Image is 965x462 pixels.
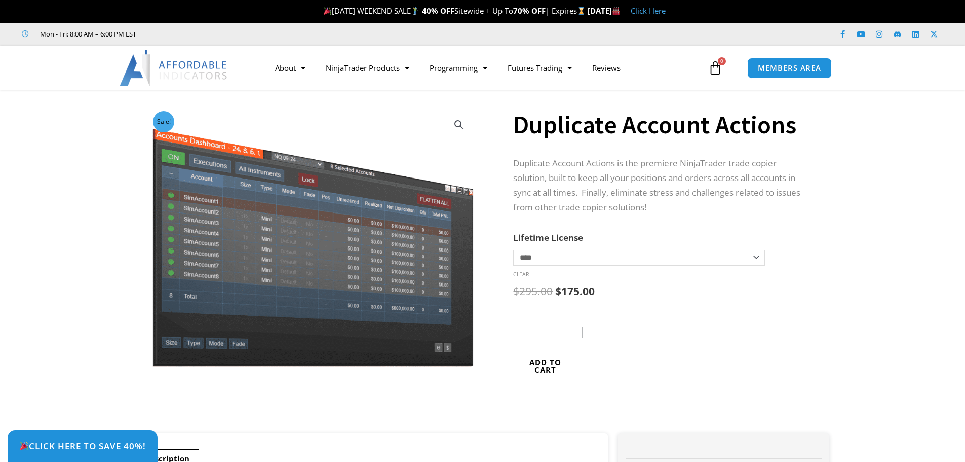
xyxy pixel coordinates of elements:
text: •••••• [612,328,635,338]
button: Buy with GPay [577,323,656,430]
a: Reviews [582,56,631,80]
a: Futures Trading [497,56,582,80]
img: 🎉 [324,7,331,15]
bdi: 295.00 [513,284,553,298]
a: About [265,56,316,80]
span: $ [513,284,519,298]
strong: [DATE] [588,6,621,16]
strong: 70% OFF [513,6,546,16]
span: Sale! [153,111,174,132]
button: Add to cart [513,310,577,422]
span: 0 [718,57,726,65]
a: Programming [419,56,497,80]
img: Screenshot 2024-08-26 15414455555 [150,108,476,367]
img: 🏌️‍♂️ [411,7,419,15]
strong: 40% OFF [422,6,454,16]
h1: Duplicate Account Actions [513,107,809,143]
img: 🎉 [20,442,28,450]
span: $ [555,284,561,298]
a: 0 [693,53,738,83]
nav: Menu [265,56,706,80]
span: Click Here to save 40%! [19,442,146,450]
a: 🎉Click Here to save 40%! [8,430,158,462]
span: [DATE] WEEKEND SALE Sitewide + Up To | Expires [321,6,587,16]
span: MEMBERS AREA [758,64,821,72]
label: Lifetime License [513,232,583,243]
a: Click Here [631,6,666,16]
span: Mon - Fri: 8:00 AM – 6:00 PM EST [37,28,136,40]
a: NinjaTrader Products [316,56,419,80]
img: LogoAI | Affordable Indicators – NinjaTrader [120,50,228,86]
p: Duplicate Account Actions is the premiere NinjaTrader trade copier solution, built to keep all yo... [513,156,809,215]
img: ⌛ [577,7,585,15]
iframe: Customer reviews powered by Trustpilot [150,29,302,39]
a: Clear options [513,271,529,278]
bdi: 175.00 [555,284,595,298]
a: View full-screen image gallery [450,116,468,134]
a: MEMBERS AREA [747,58,832,79]
img: 🏭 [612,7,620,15]
iframe: Secure payment input frame [575,316,658,317]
